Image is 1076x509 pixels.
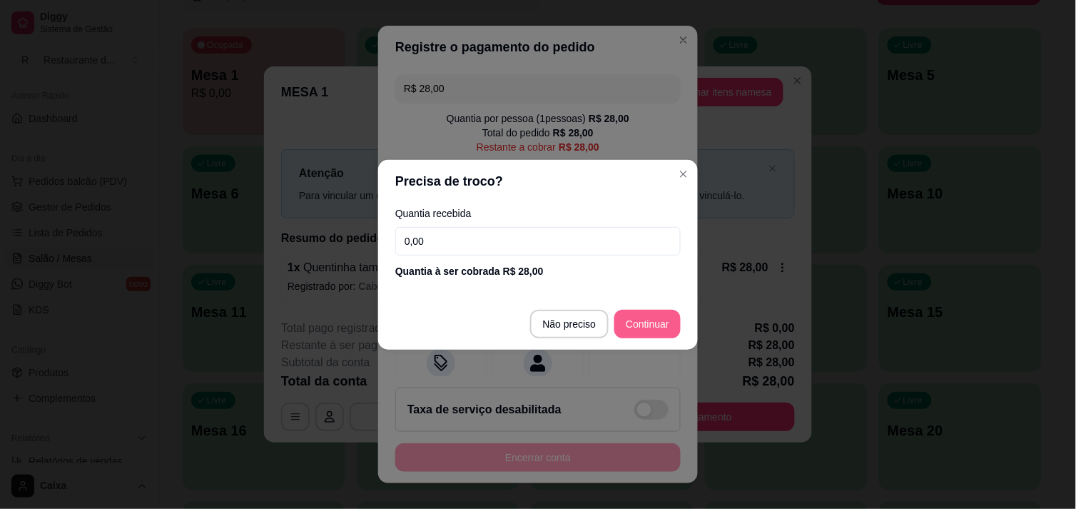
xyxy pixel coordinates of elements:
div: Quantia à ser cobrada R$ 28,00 [395,264,681,278]
label: Quantia recebida [395,208,681,218]
button: Não preciso [530,310,609,338]
button: Close [672,163,695,186]
header: Precisa de troco? [378,160,698,203]
button: Continuar [614,310,681,338]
